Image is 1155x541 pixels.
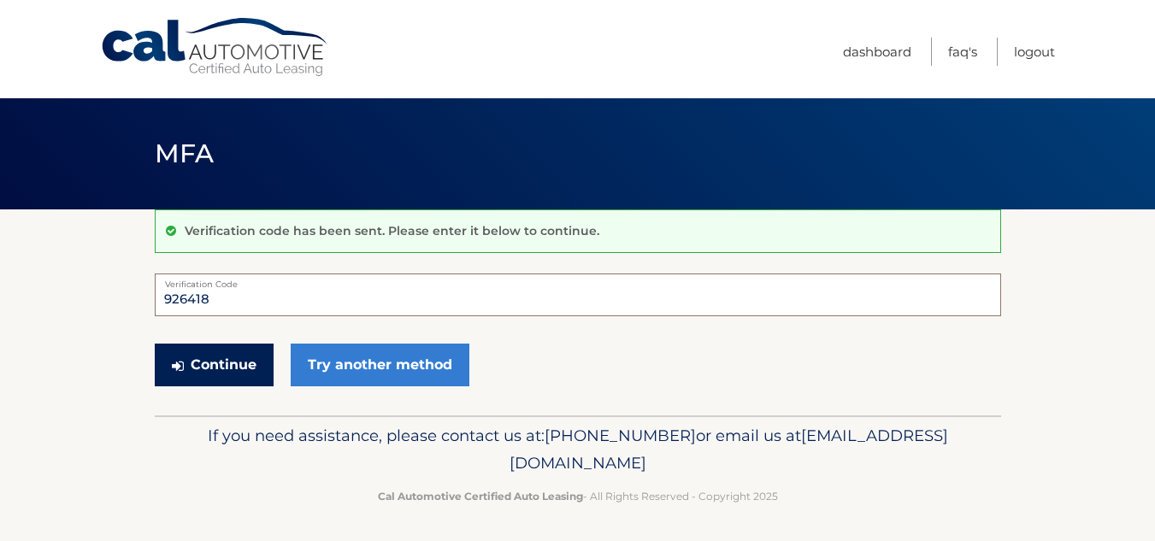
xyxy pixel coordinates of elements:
[510,426,948,473] span: [EMAIL_ADDRESS][DOMAIN_NAME]
[545,426,696,445] span: [PHONE_NUMBER]
[378,490,583,503] strong: Cal Automotive Certified Auto Leasing
[185,223,599,238] p: Verification code has been sent. Please enter it below to continue.
[1014,38,1055,66] a: Logout
[155,273,1001,287] label: Verification Code
[155,273,1001,316] input: Verification Code
[166,422,990,477] p: If you need assistance, please contact us at: or email us at
[843,38,911,66] a: Dashboard
[155,138,215,169] span: MFA
[948,38,977,66] a: FAQ's
[155,344,274,386] button: Continue
[166,487,990,505] p: - All Rights Reserved - Copyright 2025
[100,17,331,78] a: Cal Automotive
[291,344,469,386] a: Try another method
